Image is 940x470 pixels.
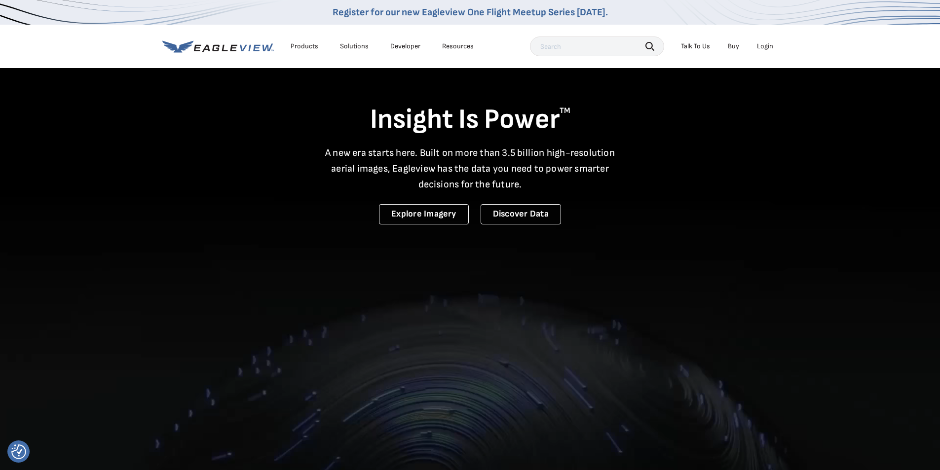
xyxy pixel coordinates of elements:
div: Solutions [340,42,369,51]
img: Revisit consent button [11,444,26,459]
a: Explore Imagery [379,204,469,224]
h1: Insight Is Power [162,103,778,137]
a: Buy [728,42,739,51]
input: Search [530,36,664,56]
div: Login [757,42,773,51]
div: Products [291,42,318,51]
a: Discover Data [481,204,561,224]
a: Register for our new Eagleview One Flight Meetup Series [DATE]. [333,6,608,18]
button: Consent Preferences [11,444,26,459]
div: Resources [442,42,474,51]
p: A new era starts here. Built on more than 3.5 billion high-resolution aerial images, Eagleview ha... [319,145,621,192]
a: Developer [390,42,420,51]
div: Talk To Us [681,42,710,51]
sup: TM [560,106,570,115]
